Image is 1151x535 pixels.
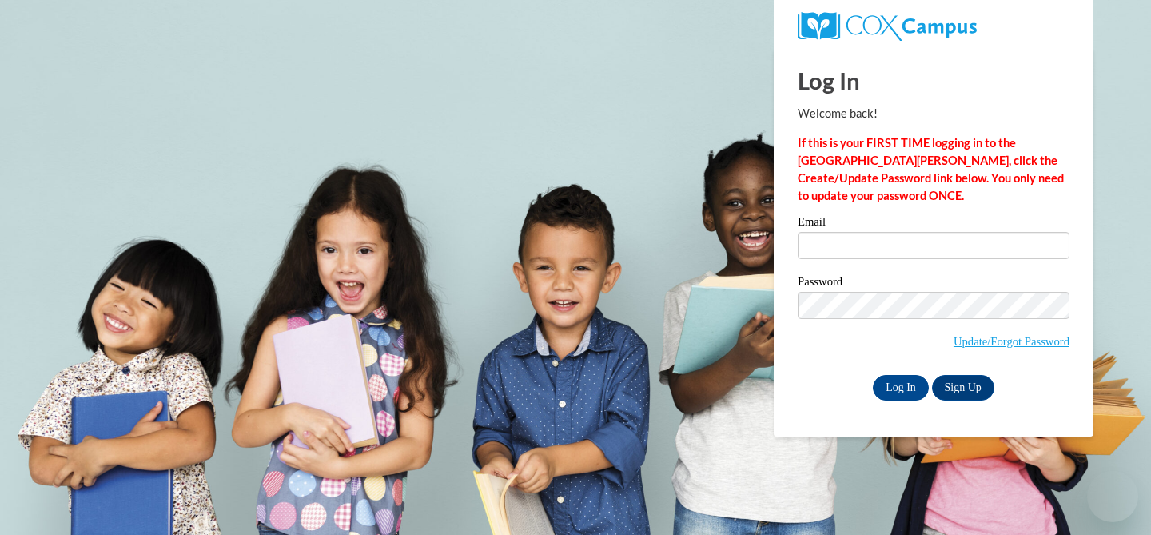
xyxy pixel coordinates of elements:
h1: Log In [798,64,1069,97]
a: Sign Up [932,375,994,401]
label: Password [798,276,1069,292]
img: COX Campus [798,12,977,41]
a: COX Campus [798,12,1069,41]
strong: If this is your FIRST TIME logging in to the [GEOGRAPHIC_DATA][PERSON_NAME], click the Create/Upd... [798,136,1064,202]
p: Welcome back! [798,105,1069,122]
iframe: Button to launch messaging window [1087,471,1138,522]
a: Update/Forgot Password [954,335,1069,348]
label: Email [798,216,1069,232]
input: Log In [873,375,929,401]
